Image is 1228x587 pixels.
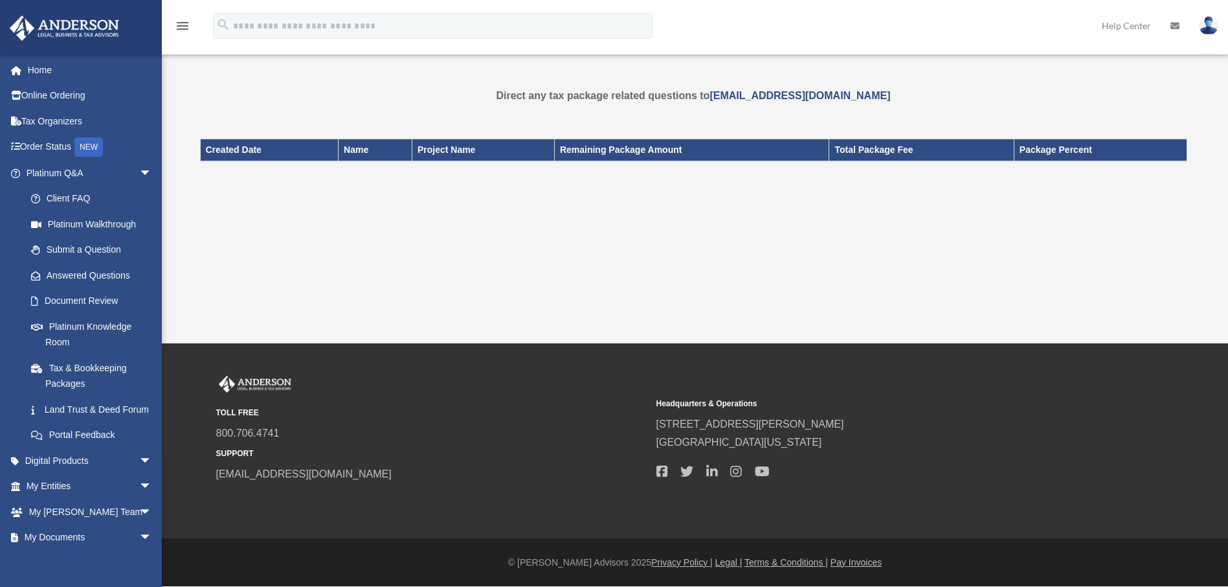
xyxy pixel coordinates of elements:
a: Platinum Q&Aarrow_drop_down [9,160,172,186]
a: Privacy Policy | [651,557,713,568]
a: Order StatusNEW [9,134,172,161]
a: [EMAIL_ADDRESS][DOMAIN_NAME] [709,90,890,101]
th: Project Name [412,139,554,161]
small: TOLL FREE [216,406,647,420]
a: Tax & Bookkeeping Packages [18,355,165,397]
span: arrow_drop_down [139,474,165,500]
small: SUPPORT [216,447,647,461]
a: 800.706.4741 [216,428,280,439]
div: NEW [74,137,103,157]
span: arrow_drop_down [139,160,165,187]
a: Terms & Conditions | [744,557,828,568]
small: Headquarters & Operations [656,397,1088,411]
a: menu [175,23,190,34]
th: Name [339,139,412,161]
a: Document Review [18,288,172,314]
a: Platinum Knowledge Room [18,314,172,355]
a: My Entitiesarrow_drop_down [9,474,172,500]
a: [EMAIL_ADDRESS][DOMAIN_NAME] [216,468,392,479]
a: [STREET_ADDRESS][PERSON_NAME] [656,419,844,430]
strong: Direct any tax package related questions to [497,90,891,101]
img: User Pic [1199,16,1218,35]
i: search [216,17,230,32]
a: Legal | [715,557,742,568]
a: My Documentsarrow_drop_down [9,525,172,551]
a: Submit a Question [18,237,172,263]
a: Home [9,57,172,83]
a: Answered Questions [18,262,172,288]
span: arrow_drop_down [139,448,165,474]
a: Pay Invoices [831,557,882,568]
img: Anderson Advisors Platinum Portal [6,16,123,41]
a: My [PERSON_NAME] Teamarrow_drop_down [9,499,172,525]
a: Tax Organizers [9,108,172,134]
a: Portal Feedback [18,422,172,448]
a: Land Trust & Deed Forum [18,397,172,422]
a: [GEOGRAPHIC_DATA][US_STATE] [656,437,822,448]
th: Created Date [200,139,339,161]
th: Remaining Package Amount [554,139,829,161]
span: arrow_drop_down [139,499,165,525]
a: Client FAQ [18,186,172,212]
i: menu [175,18,190,34]
img: Anderson Advisors Platinum Portal [216,376,294,393]
div: © [PERSON_NAME] Advisors 2025 [162,555,1228,571]
a: Platinum Walkthrough [18,211,172,237]
th: Package Percent [1014,139,1187,161]
a: Online Ordering [9,83,172,109]
span: arrow_drop_down [139,525,165,551]
a: Digital Productsarrow_drop_down [9,448,172,474]
th: Total Package Fee [829,139,1014,161]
